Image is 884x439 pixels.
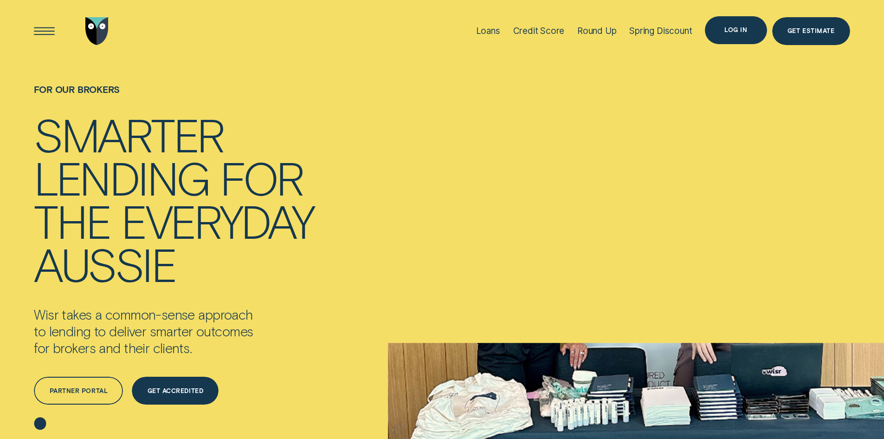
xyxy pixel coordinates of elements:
[85,17,109,45] img: Wisr
[31,17,58,45] button: Open Menu
[34,306,302,356] p: Wisr takes a common-sense approach to lending to deliver smarter outcomes for brokers and their c...
[34,156,209,199] div: lending
[577,26,617,36] div: Round Up
[121,199,313,242] div: everyday
[34,199,110,242] div: the
[220,156,303,199] div: for
[724,27,747,33] div: Log in
[705,16,767,44] button: Log in
[772,17,850,45] a: Get Estimate
[34,242,175,285] div: Aussie
[629,26,692,36] div: Spring Discount
[513,26,565,36] div: Credit Score
[34,84,313,112] h1: For Our Brokers
[132,377,219,405] a: Get Accredited
[34,377,123,405] a: Partner Portal
[34,112,224,156] div: Smarter
[34,112,313,285] h4: Smarter lending for the everyday Aussie
[476,26,500,36] div: Loans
